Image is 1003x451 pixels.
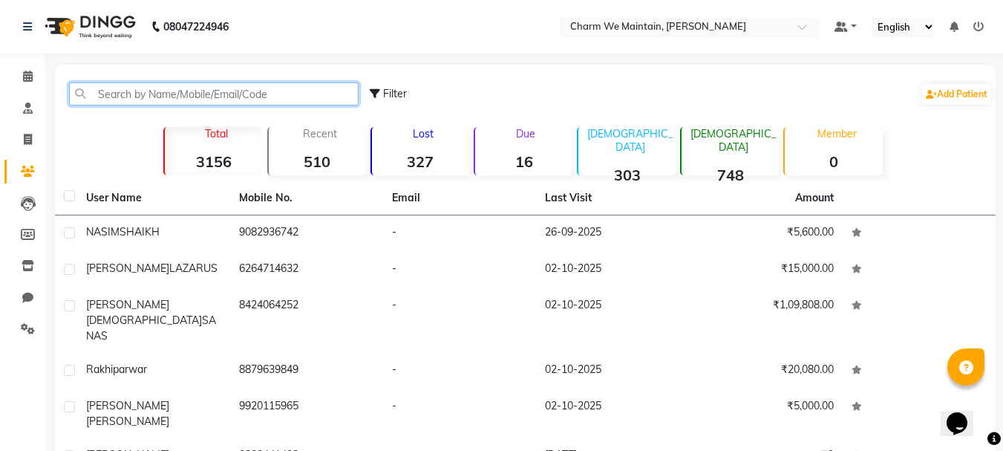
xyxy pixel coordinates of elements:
strong: 748 [682,166,779,184]
p: [DEMOGRAPHIC_DATA] [687,127,779,154]
b: 08047224946 [163,6,229,48]
td: 9920115965 [230,389,383,438]
a: Add Patient [922,84,991,105]
p: Total [171,127,262,140]
span: NASIM [86,225,120,239]
p: Due [478,127,572,140]
span: Rakhi [86,363,113,376]
td: - [383,252,536,288]
td: - [383,389,536,438]
strong: 16 [475,152,572,171]
td: 02-10-2025 [536,389,689,438]
span: [PERSON_NAME] [86,415,169,428]
td: 26-09-2025 [536,215,689,252]
td: - [383,288,536,353]
th: User Name [77,181,230,215]
span: Filter [383,87,407,100]
span: LAZARUS [169,262,218,275]
td: 8424064252 [230,288,383,353]
strong: 303 [578,166,676,184]
td: ₹1,09,808.00 [690,288,843,353]
td: ₹15,000.00 [690,252,843,288]
strong: 0 [785,152,882,171]
td: 02-10-2025 [536,252,689,288]
p: Lost [378,127,469,140]
td: 8879639849 [230,353,383,389]
td: ₹5,600.00 [690,215,843,252]
td: ₹20,080.00 [690,353,843,389]
span: [PERSON_NAME] [86,399,169,412]
span: [PERSON_NAME][DEMOGRAPHIC_DATA] [86,298,202,327]
iframe: chat widget [941,392,988,436]
strong: 510 [269,152,366,171]
span: SHAIKH [120,225,160,239]
strong: 327 [372,152,469,171]
p: Member [791,127,882,140]
span: [PERSON_NAME] [86,262,169,275]
td: ₹5,000.00 [690,389,843,438]
img: logo [38,6,140,48]
td: - [383,353,536,389]
strong: 3156 [165,152,262,171]
th: Amount [786,181,843,215]
th: Mobile No. [230,181,383,215]
th: Last Visit [536,181,689,215]
td: 9082936742 [230,215,383,252]
input: Search by Name/Mobile/Email/Code [69,82,359,106]
span: parwar [113,363,147,376]
th: Email [383,181,536,215]
td: 02-10-2025 [536,353,689,389]
p: [DEMOGRAPHIC_DATA] [584,127,676,154]
td: - [383,215,536,252]
td: 02-10-2025 [536,288,689,353]
td: 6264714632 [230,252,383,288]
p: Recent [275,127,366,140]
